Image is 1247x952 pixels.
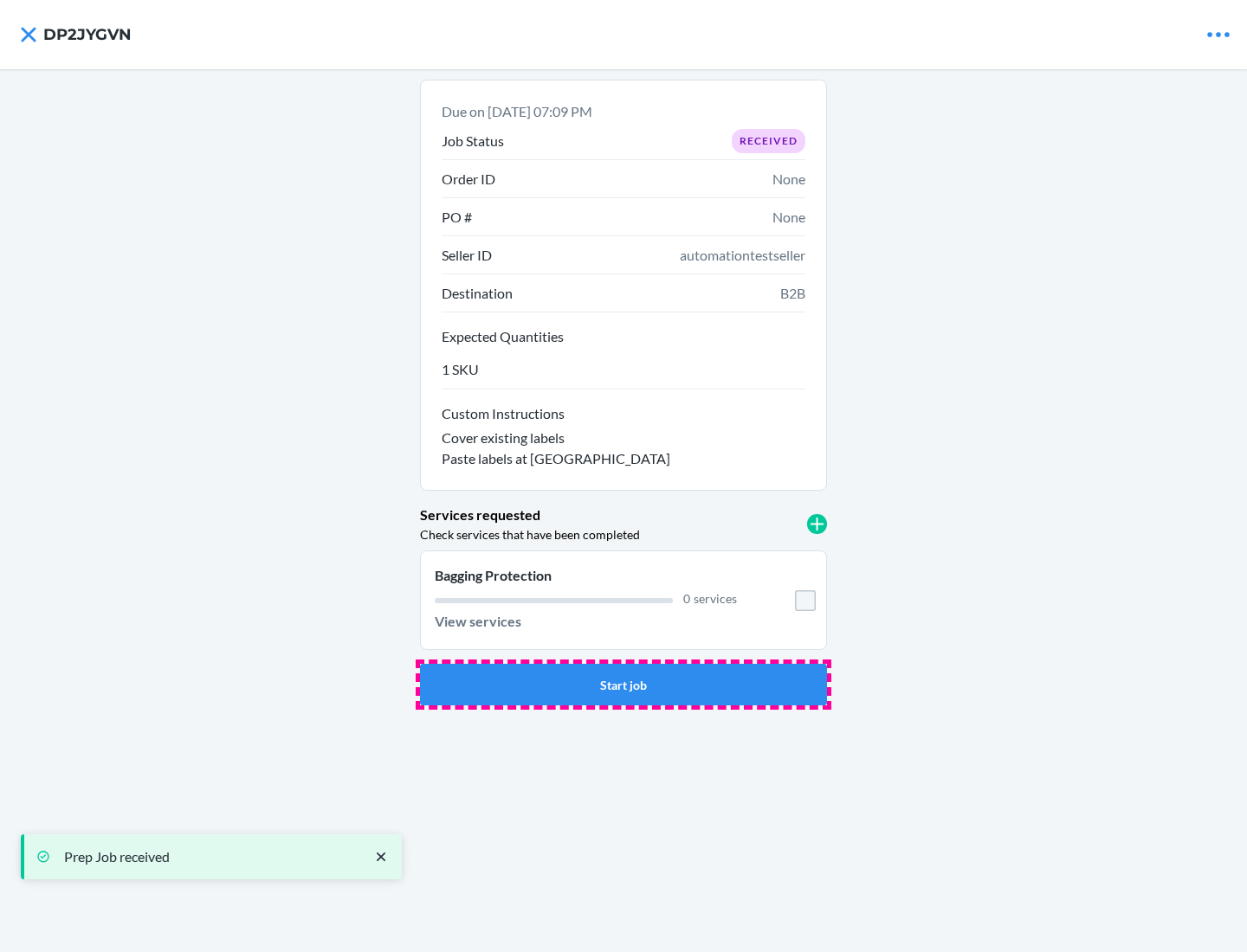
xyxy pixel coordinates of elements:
[372,848,390,865] svg: close toast
[442,169,495,190] p: Order ID
[442,448,670,469] p: Paste labels at [GEOGRAPHIC_DATA]
[772,207,805,228] span: None
[435,565,737,586] p: Bagging Protection
[442,403,805,424] p: Custom Instructions
[442,359,479,380] p: 1 SKU
[420,505,540,525] p: Services requested
[420,525,640,544] p: Check services that have been completed
[442,428,565,448] p: Cover existing labels
[442,207,472,228] p: PO #
[442,101,805,122] p: Due on [DATE] 07:09 PM
[732,129,805,153] div: Received
[442,245,492,266] p: Seller ID
[435,611,521,632] p: View services
[435,608,521,635] button: View services
[442,403,805,428] button: Custom Instructions
[683,591,690,606] span: 0
[420,664,827,705] button: Start job
[780,283,805,304] span: B2B
[64,848,355,865] p: Prep Job received
[442,131,504,151] p: Job Status
[694,591,737,606] span: services
[442,283,513,304] p: Destination
[772,169,805,190] span: None
[442,326,805,347] p: Expected Quantities
[442,326,805,351] button: Expected Quantities
[680,245,805,266] span: automationtestseller
[43,23,132,46] h4: DP2JYGVN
